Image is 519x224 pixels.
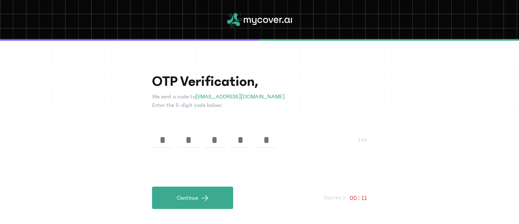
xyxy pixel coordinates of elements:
span: [EMAIL_ADDRESS][DOMAIN_NAME] [195,94,285,100]
p: Enter the 5-digit code below: [152,101,367,110]
p: 00 : 11 [350,193,367,203]
p: We sent a code to [152,93,367,101]
h1: OTP Verification, [152,73,367,89]
button: Continue [152,187,233,209]
p: Expires in [324,194,346,202]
